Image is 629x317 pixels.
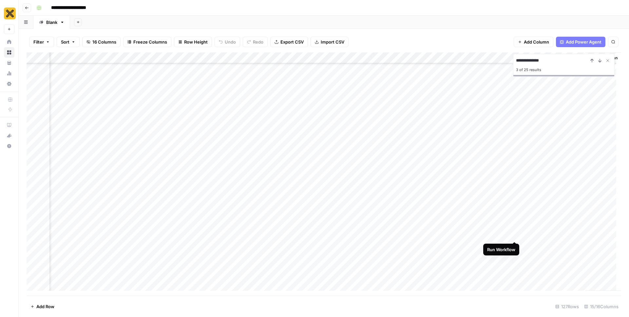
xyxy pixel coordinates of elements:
button: Freeze Columns [123,37,171,47]
span: Filter [33,39,44,45]
span: Sort [61,39,69,45]
button: Add Power Agent [556,37,605,47]
button: Filter [29,37,54,47]
a: Browse [4,47,14,58]
button: Redo [243,37,268,47]
span: Undo [225,39,236,45]
a: Home [4,37,14,47]
span: Redo [253,39,263,45]
a: AirOps Academy [4,120,14,130]
span: Freeze Columns [133,39,167,45]
div: Blank [46,19,57,26]
button: Row Height [174,37,212,47]
a: Blank [33,16,70,29]
div: Run Workflow [487,246,515,253]
div: 15/16 Columns [581,301,621,312]
button: Close Search [604,57,612,65]
button: Import CSV [311,37,349,47]
span: 16 Columns [92,39,116,45]
span: Add Power Agent [566,39,601,45]
button: Help + Support [4,141,14,151]
div: 127 Rows [553,301,581,312]
a: Your Data [4,58,14,68]
span: Add Column [524,39,549,45]
button: Workspace: CookUnity [4,5,14,22]
button: Export CSV [270,37,308,47]
button: Undo [215,37,240,47]
a: Settings [4,79,14,89]
img: CookUnity Logo [4,8,16,19]
span: Export CSV [280,39,304,45]
button: Add Column [514,37,553,47]
button: 16 Columns [82,37,121,47]
span: Row Height [184,39,208,45]
div: What's new? [4,131,14,140]
button: What's new? [4,130,14,141]
button: Previous Result [588,57,596,65]
span: Import CSV [321,39,344,45]
button: Add Row [27,301,58,312]
div: 3 of 25 results [516,66,612,74]
span: Add Row [36,303,54,310]
button: Next Result [596,57,604,65]
a: Usage [4,68,14,79]
button: Sort [57,37,80,47]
